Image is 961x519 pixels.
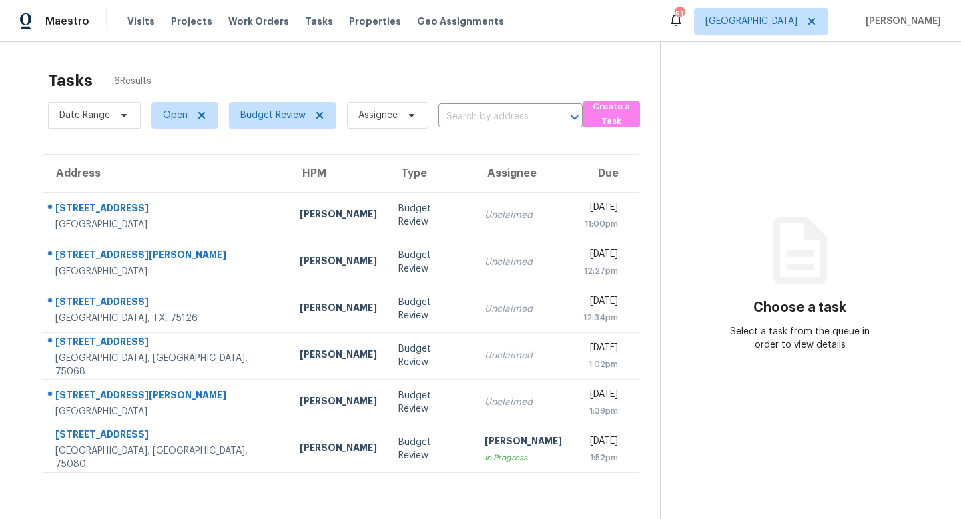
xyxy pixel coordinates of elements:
span: Assignee [358,109,398,122]
div: 1:02pm [583,358,618,371]
span: Projects [171,15,212,28]
div: Unclaimed [485,396,562,409]
div: Unclaimed [485,302,562,316]
div: [PERSON_NAME] [300,441,377,458]
div: Select a task from the queue in order to view details [730,325,870,352]
div: Unclaimed [485,255,562,269]
h3: Choose a task [753,301,846,314]
div: Budget Review [398,202,463,229]
button: Open [565,108,584,127]
span: Create a Task [589,99,633,130]
th: Type [388,155,474,192]
span: [PERSON_NAME] [860,15,941,28]
span: Budget Review [240,109,306,122]
th: HPM [289,155,388,192]
button: Create a Task [583,101,640,127]
div: [PERSON_NAME] [300,348,377,364]
div: [GEOGRAPHIC_DATA] [55,405,278,418]
span: Date Range [59,109,110,122]
div: Budget Review [398,249,463,276]
span: Geo Assignments [417,15,504,28]
div: [GEOGRAPHIC_DATA] [55,265,278,278]
div: 1:39pm [583,404,618,418]
div: Budget Review [398,296,463,322]
div: [PERSON_NAME] [300,254,377,271]
div: 12:34pm [583,311,618,324]
div: [STREET_ADDRESS] [55,295,278,312]
div: [DATE] [583,294,618,311]
div: Unclaimed [485,349,562,362]
div: 12:27pm [583,264,618,278]
div: [DATE] [583,388,618,404]
h2: Tasks [48,74,93,87]
div: 51 [675,8,684,21]
span: Open [163,109,188,122]
div: [PERSON_NAME] [300,207,377,224]
input: Search by address [438,107,545,127]
div: Budget Review [398,389,463,416]
div: [DATE] [583,247,618,264]
th: Assignee [474,155,573,192]
div: [GEOGRAPHIC_DATA], [GEOGRAPHIC_DATA], 75068 [55,352,278,378]
div: [STREET_ADDRESS] [55,428,278,444]
div: Unclaimed [485,209,562,222]
th: Address [43,155,289,192]
div: [GEOGRAPHIC_DATA], [GEOGRAPHIC_DATA], 75080 [55,444,278,471]
span: 6 Results [114,75,151,88]
span: [GEOGRAPHIC_DATA] [705,15,797,28]
div: [STREET_ADDRESS][PERSON_NAME] [55,388,278,405]
div: [STREET_ADDRESS][PERSON_NAME] [55,248,278,265]
span: Work Orders [228,15,289,28]
div: [STREET_ADDRESS] [55,201,278,218]
div: In Progress [485,451,562,464]
div: Budget Review [398,342,463,369]
div: [PERSON_NAME] [300,394,377,411]
div: [DATE] [583,201,618,217]
span: Maestro [45,15,89,28]
div: [PERSON_NAME] [485,434,562,451]
span: Tasks [305,17,333,26]
div: [DATE] [583,434,618,451]
th: Due [573,155,639,192]
div: [GEOGRAPHIC_DATA] [55,218,278,231]
div: [PERSON_NAME] [300,301,377,318]
div: 1:52pm [583,451,618,464]
div: [GEOGRAPHIC_DATA], TX, 75126 [55,312,278,325]
span: Properties [349,15,401,28]
div: Budget Review [398,436,463,462]
div: 11:00pm [583,217,618,231]
div: [STREET_ADDRESS] [55,335,278,352]
div: [DATE] [583,341,618,358]
span: Visits [127,15,155,28]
